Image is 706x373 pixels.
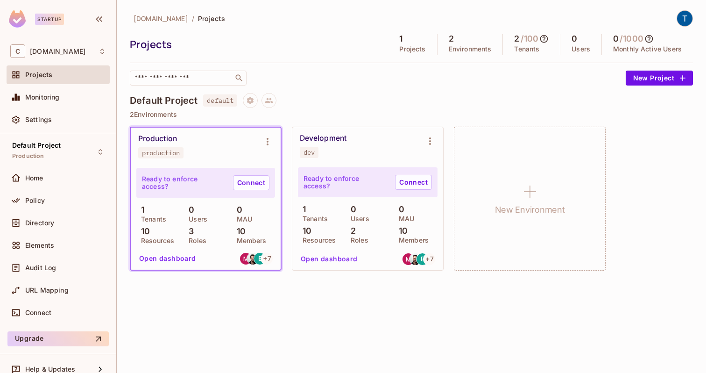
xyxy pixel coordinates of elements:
span: Help & Updates [25,366,75,373]
span: Project settings [243,98,258,107]
p: 0 [346,205,356,214]
p: Environments [449,45,492,53]
span: + 7 [426,256,433,262]
h5: 1 [399,34,402,43]
p: Ready to enforce access? [304,175,388,190]
p: 2 Environments [130,111,693,118]
span: Projects [198,14,225,23]
p: Ready to enforce access? [142,175,226,190]
span: [DOMAIN_NAME] [134,14,188,23]
span: Audit Log [25,264,56,272]
button: Environment settings [258,132,277,151]
p: 3 [184,227,194,236]
div: Development [300,134,346,143]
p: 10 [232,227,246,236]
p: Monthly Active Users [613,45,682,53]
a: Connect [233,175,269,190]
h5: 0 [572,34,577,43]
span: Monitoring [25,93,60,101]
p: Members [232,237,267,244]
p: Users [184,215,207,223]
p: 2 [346,226,356,236]
h5: 2 [514,34,519,43]
p: Members [394,237,429,244]
span: Connect [25,309,51,316]
p: MAU [232,215,252,223]
span: Default Project [12,142,61,149]
h5: / 100 [521,34,539,43]
span: Home [25,174,43,182]
img: SReyMgAAAABJRU5ErkJggg== [9,10,26,28]
p: Users [346,215,369,222]
h5: / 1000 [620,34,643,43]
span: Elements [25,242,54,249]
p: Roles [184,237,206,244]
p: Tenants [298,215,328,222]
li: / [192,14,194,23]
span: default [203,94,237,107]
a: Connect [395,175,432,190]
p: 10 [136,227,150,236]
div: Startup [35,14,64,25]
div: dev [304,149,315,156]
span: URL Mapping [25,287,69,294]
p: 10 [394,226,408,236]
p: 10 [298,226,311,236]
div: production [142,149,180,157]
h5: 2 [449,34,454,43]
span: C [10,44,25,58]
div: Projects [130,37,383,51]
p: 1 [136,205,144,215]
p: Tenants [136,215,166,223]
p: MAU [394,215,414,222]
span: E [258,255,262,262]
p: Tenants [514,45,539,53]
button: Open dashboard [135,251,200,266]
p: 0 [232,205,242,215]
span: Settings [25,116,52,123]
img: matanb@cyclops.security [402,253,414,265]
div: Production [138,134,177,143]
p: Roles [346,237,368,244]
h4: Default Project [130,95,198,106]
span: Production [12,152,44,160]
p: 1 [298,205,306,214]
p: Users [572,45,590,53]
p: Resources [136,237,174,244]
img: dorons@cyclops.security [247,253,259,265]
img: Tal Cohen [677,11,692,26]
img: dorons@cyclops.security [409,253,421,265]
button: Environment settings [421,132,439,151]
button: Upgrade [7,331,109,346]
span: Directory [25,219,54,227]
span: E [421,256,424,262]
span: + 7 [263,255,271,262]
h5: 0 [613,34,619,43]
button: New Project [626,71,693,86]
span: Policy [25,197,45,204]
p: 0 [184,205,194,215]
p: 0 [394,205,404,214]
p: Projects [399,45,425,53]
span: Projects [25,71,52,79]
span: Workspace: cyclops.security [30,48,85,55]
button: Open dashboard [297,251,361,266]
img: matanb@cyclops.security [240,253,252,265]
p: Resources [298,237,336,244]
h1: New Environment [495,203,565,217]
